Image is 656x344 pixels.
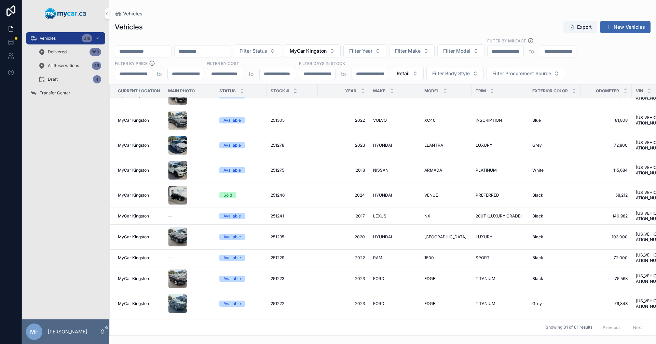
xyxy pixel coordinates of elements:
a: 1500 [424,255,467,261]
span: 103,000 [585,234,628,240]
a: TITANIUM [476,276,524,281]
span: HYUNDAI [373,143,392,148]
span: 2020 [322,234,365,240]
div: Available [223,117,241,123]
span: PLATINUM [476,168,497,173]
span: EDGE [424,301,435,306]
span: Vehicles [40,36,56,41]
a: 2024 [322,193,365,198]
span: 72,800 [585,143,628,148]
span: Retail [397,70,410,77]
a: 2023 [322,276,365,281]
span: LUXURY [476,234,492,240]
span: Blue [532,118,541,123]
a: RAM [373,255,416,261]
img: App logo [45,8,86,19]
a: MyCar Kingston [118,234,160,240]
span: -- [168,255,172,261]
span: MyCar Kingston [118,276,149,281]
span: Draft [48,77,58,82]
span: Vehicles [123,10,142,17]
a: 72,000 [585,255,628,261]
span: Stock # [271,88,289,94]
span: -- [168,213,172,219]
a: Available [219,117,262,123]
label: Filter By Mileage [487,38,526,44]
span: XC40 [424,118,436,123]
a: 251305 [271,118,314,123]
a: -- [168,213,211,219]
a: FORD [373,301,416,306]
p: to [529,47,534,55]
span: Filter Status [240,48,267,54]
span: 251305 [271,118,285,123]
span: LUXURY [476,143,492,148]
span: 200T (LUXURY GRADE) [476,213,522,219]
span: SPORT [476,255,490,261]
a: PREFERRED [476,193,524,198]
a: Vehicles [115,10,142,17]
a: 251278 [271,143,314,148]
span: 251246 [271,193,285,198]
a: ARMADA [424,168,467,173]
a: 140,982 [585,213,628,219]
span: ARMADA [424,168,442,173]
span: Filter Model [443,48,470,54]
span: MyCar Kingston [118,193,149,198]
a: Blue [532,118,576,123]
a: Available [219,301,262,307]
span: Black [532,255,543,261]
label: Filter Days In Stock [299,60,345,66]
a: VOLVO [373,118,416,123]
a: Draft4 [34,73,105,85]
a: Vehicles318 [26,32,105,44]
a: 58,212 [585,193,628,198]
a: 251235 [271,234,314,240]
a: 81,808 [585,118,628,123]
h1: Vehicles [115,22,143,32]
a: LUXURY [476,143,524,148]
div: Available [223,234,241,240]
button: New Vehicles [600,21,651,33]
a: Grey [532,143,576,148]
span: NX [424,213,430,219]
div: scrollable content [22,27,109,108]
span: INSCRIPTION [476,118,502,123]
button: Export [563,21,597,33]
span: Odometer [596,88,619,94]
span: PREFERRED [476,193,499,198]
span: [GEOGRAPHIC_DATA] [424,234,466,240]
a: 200T (LUXURY GRADE) [476,213,524,219]
button: Select Button [391,67,424,80]
span: Status [219,88,236,94]
span: Trim [476,88,486,94]
a: Delivered860 [34,46,105,58]
span: MyCar Kingston [118,168,149,173]
button: Select Button [437,44,484,57]
div: Available [223,255,241,261]
span: Black [532,193,543,198]
a: All Reservations49 [34,59,105,72]
a: TITANIUM [476,301,524,306]
a: EDGE [424,276,467,281]
a: PLATINUM [476,168,524,173]
a: HYUNDAI [373,143,416,148]
a: MyCar Kingston [118,193,160,198]
span: Make [373,88,385,94]
a: Black [532,234,576,240]
a: 2017 [322,213,365,219]
span: Black [532,234,543,240]
span: MyCar Kingston [118,255,149,261]
a: EDGE [424,301,467,306]
span: 2022 [322,255,365,261]
a: MyCar Kingston [118,143,160,148]
div: 318 [82,34,92,42]
span: 2022 [322,118,365,123]
a: Black [532,193,576,198]
p: to [157,70,162,78]
a: Available [219,255,262,261]
span: Model [424,88,439,94]
span: 1500 [424,255,434,261]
